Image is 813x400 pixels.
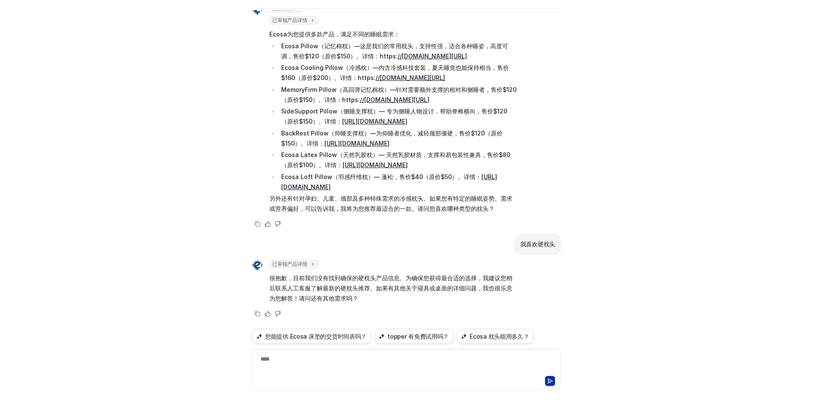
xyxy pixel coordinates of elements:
font: 已审核产品详情 [272,261,307,267]
font: 很抱歉，目前我们没有找到确保的硬枕头产品信息。为确保您获得最合适的选择，我建议您稍后联系人工客服了解最新的硬枕头推荐。如果有其他关于寝具或桌面的详细问题，我也很乐意为您解答！请问还有其他需求吗？ [269,274,512,302]
font: Ecosa Loft Pillow（羽感纤维枕）— 蓬松，售价$40（原价$50）。详情： [281,173,481,180]
a: [URL][DOMAIN_NAME] [342,118,407,125]
font: 已审核产品详情 [272,17,307,23]
font: topper 有免费试用吗？ [387,333,449,340]
font: Ecosa Latex Pillow（天然乳胶枕）— 天然乳胶材质，支撑和易包装性兼具，售价$80（原价$100）。详情： [281,151,510,168]
font: MemoryFirm Pillow（高回弹记忆棉枕）—针对需要额外支撑的相对和侧睡者，售价$120（原价$150）。详情：https: [281,86,517,103]
button: 您能提供 Ecosa 床垫的交货时间表吗？ [252,329,371,344]
font: Ecosa为您提供多款产品，满足不同的睡眠需求： [269,30,400,38]
a: [URL][DOMAIN_NAME] [281,173,497,190]
font: BackRest Pillow（仰睡支撑枕）—为仰睡者优化，减轻颈部僵硬，售价$120（原价$150）。详情： [281,130,503,147]
font: Ecosa Cooling Pillow（冷感枕）—内含冷感科技套装，夏天睡觉也能保持相当，售价$160（原价$200）。详情：https: [281,64,509,81]
a: //[DOMAIN_NAME][URL] [376,74,445,81]
font: SideSupport Pillow（侧睡支撑枕）— 专为侧睡人物设计，帮助脊椎横向，售价$120（原价$150）。详情： [281,108,507,125]
a: [URL][DOMAIN_NAME] [343,161,408,168]
font: 您能提供 Ecosa 床垫的交货时间表吗？ [265,333,367,340]
img: 小部件 [252,260,263,270]
a: [URL][DOMAIN_NAME] [324,140,390,147]
button: Ecosa 枕头能用多久？ [457,329,534,344]
font: Ecosa Pillow（记忆棉枕）—这是我们的常用枕头，支持性强，适合各种睡姿，高度可调，售价$120（原价$150）。详情：https: [281,42,508,60]
font: Ecosa 枕头能用多久？ [470,333,529,340]
font: 另外还有针对孕妇、儿童、颈部及多种特殊需求的冷感枕头。如果您有特定的睡眠姿势、需求或营养偏好，可以告诉我，我将为您推荐最适合的一款。请问您喜欢哪种类型的枕头？ [269,195,512,212]
font: 我喜欢硬枕头 [520,240,555,248]
button: topper 有免费试用吗？ [375,329,454,344]
a: //[DOMAIN_NAME][URL] [398,52,467,60]
font: 搜索列表 [272,5,292,11]
a: //[DOMAIN_NAME][URL] [360,96,429,103]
